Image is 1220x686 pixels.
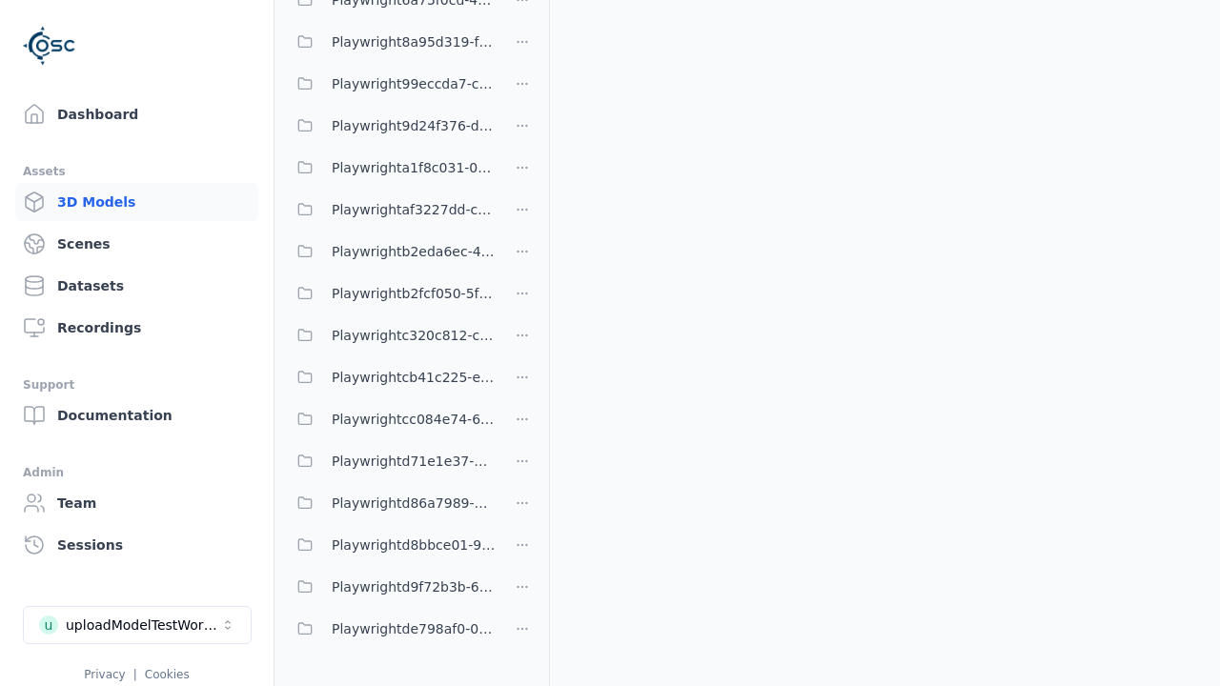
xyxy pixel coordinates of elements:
[286,149,496,187] button: Playwrighta1f8c031-0b56-4dbe-a205-55a24cfb5214
[332,450,496,473] span: Playwrightd71e1e37-d31c-4572-b04d-3c18b6f85a3d
[332,240,496,263] span: Playwrightb2eda6ec-40de-407c-a5c5-49f5bc2d938f
[332,282,496,305] span: Playwrightb2fcf050-5f27-47cb-87c2-faf00259dd62
[286,107,496,145] button: Playwright9d24f376-ddb6-4acc-82f7-be3e2236439b
[286,442,496,480] button: Playwrightd71e1e37-d31c-4572-b04d-3c18b6f85a3d
[286,526,496,564] button: Playwrightd8bbce01-9637-468c-8f59-1050d21f77ba
[332,72,496,95] span: Playwright99eccda7-cb0a-4e38-9e00-3a40ae80a22c
[15,95,258,133] a: Dashboard
[66,615,220,635] div: uploadModelTestWorkspace
[332,617,496,640] span: Playwrightde798af0-0a13-4792-ac1d-0e6eb1e31492
[286,610,496,648] button: Playwrightde798af0-0a13-4792-ac1d-0e6eb1e31492
[23,160,251,183] div: Assets
[286,23,496,61] button: Playwright8a95d319-fb51-49d6-a655-cce786b7c22b
[286,484,496,522] button: Playwrightd86a7989-a27e-4cc3-9165-73b2f9dacd14
[23,606,252,644] button: Select a workspace
[332,408,496,431] span: Playwrightcc084e74-6bd9-4f7e-8d69-516a74321fe7
[15,267,258,305] a: Datasets
[15,183,258,221] a: 3D Models
[286,274,496,313] button: Playwrightb2fcf050-5f27-47cb-87c2-faf00259dd62
[133,668,137,681] span: |
[145,668,190,681] a: Cookies
[332,198,496,221] span: Playwrightaf3227dd-cec8-46a2-ae8b-b3eddda3a63a
[286,65,496,103] button: Playwright99eccda7-cb0a-4e38-9e00-3a40ae80a22c
[286,400,496,438] button: Playwrightcc084e74-6bd9-4f7e-8d69-516a74321fe7
[15,526,258,564] a: Sessions
[39,615,58,635] div: u
[23,461,251,484] div: Admin
[15,225,258,263] a: Scenes
[332,575,496,598] span: Playwrightd9f72b3b-66f5-4fd0-9c49-a6be1a64c72c
[286,358,496,396] button: Playwrightcb41c225-e288-4c3c-b493-07c6e16c0d29
[23,19,76,72] img: Logo
[332,30,496,53] span: Playwright8a95d319-fb51-49d6-a655-cce786b7c22b
[15,309,258,347] a: Recordings
[332,534,496,556] span: Playwrightd8bbce01-9637-468c-8f59-1050d21f77ba
[84,668,125,681] a: Privacy
[15,484,258,522] a: Team
[332,324,496,347] span: Playwrightc320c812-c1c4-4e9b-934e-2277c41aca46
[286,568,496,606] button: Playwrightd9f72b3b-66f5-4fd0-9c49-a6be1a64c72c
[332,492,496,514] span: Playwrightd86a7989-a27e-4cc3-9165-73b2f9dacd14
[332,156,496,179] span: Playwrighta1f8c031-0b56-4dbe-a205-55a24cfb5214
[286,316,496,354] button: Playwrightc320c812-c1c4-4e9b-934e-2277c41aca46
[332,114,496,137] span: Playwright9d24f376-ddb6-4acc-82f7-be3e2236439b
[286,191,496,229] button: Playwrightaf3227dd-cec8-46a2-ae8b-b3eddda3a63a
[15,396,258,434] a: Documentation
[332,366,496,389] span: Playwrightcb41c225-e288-4c3c-b493-07c6e16c0d29
[286,232,496,271] button: Playwrightb2eda6ec-40de-407c-a5c5-49f5bc2d938f
[23,373,251,396] div: Support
